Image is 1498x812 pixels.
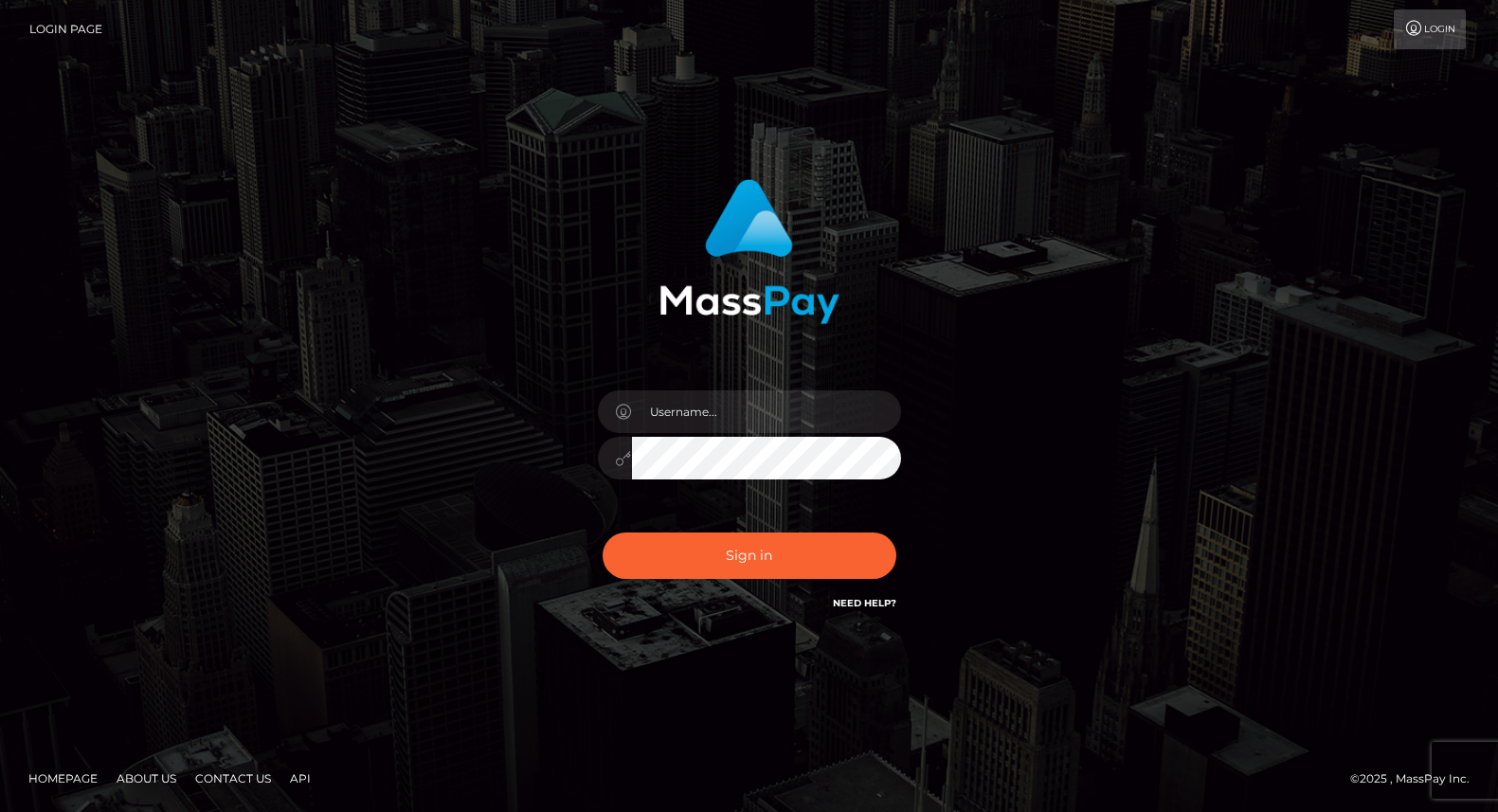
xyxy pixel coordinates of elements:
[659,179,839,324] img: MassPay Login
[1350,768,1484,789] div: © 2025 , MassPay Inc.
[632,390,901,433] input: Username...
[282,764,318,793] a: API
[109,764,184,793] a: About Us
[603,532,896,579] button: Sign in
[188,764,279,793] a: Contact Us
[29,9,102,49] a: Login Page
[1394,9,1466,49] a: Login
[21,764,105,793] a: Homepage
[833,597,896,609] a: Need Help?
